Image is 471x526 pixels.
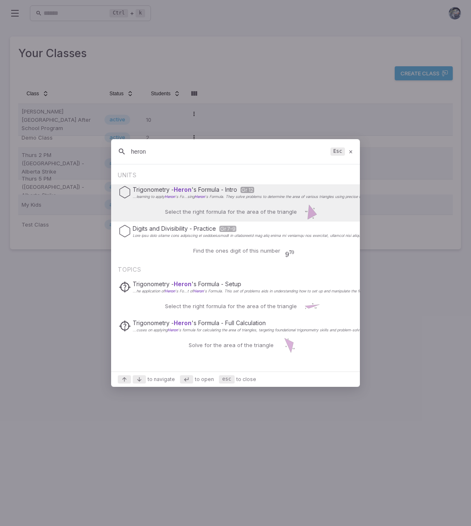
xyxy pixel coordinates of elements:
[189,341,274,349] p: Solve for the area of the triangle
[174,319,192,326] span: Heron
[330,147,345,156] kbd: Esc
[289,249,294,255] span: 70
[219,226,236,232] span: Gr 7-9
[111,166,360,372] div: Suggestions
[165,208,297,216] p: Select the right formula for the area of the triangle
[219,375,235,384] kbd: esc
[165,302,297,310] p: Select the right formula for the area of the triangle
[175,289,204,293] span: 's Fo...t of
[133,289,175,293] span: ...he application of
[285,250,289,259] span: 9
[111,166,360,183] div: UNITS
[133,328,178,332] span: ...cuses on applying
[168,328,178,332] span: Heron
[165,194,175,199] span: Heron
[175,194,205,199] span: 's Fo...sing
[313,208,315,210] text: 12
[293,348,295,350] text: 5.3
[111,261,360,277] div: TOPICS
[240,187,254,193] span: Gr 12
[305,308,306,309] text: 3
[312,303,313,305] text: 10
[133,194,175,199] span: ...learning to apply
[133,280,192,287] span: Trigonometry -
[305,211,308,212] text: 14.2
[314,307,316,309] text: 7.9
[195,376,214,383] span: to open
[194,194,205,199] span: Heron
[133,319,192,326] span: Trigonometry -
[193,246,280,255] p: Find the ones digit of this number
[174,186,192,193] span: Heron
[165,289,175,293] span: Heron
[193,289,204,293] span: Heron
[174,280,192,287] span: Heron
[133,186,192,193] span: Trigonometry -
[312,217,314,219] text: 10
[236,376,256,383] span: to close
[148,376,175,383] span: to navigate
